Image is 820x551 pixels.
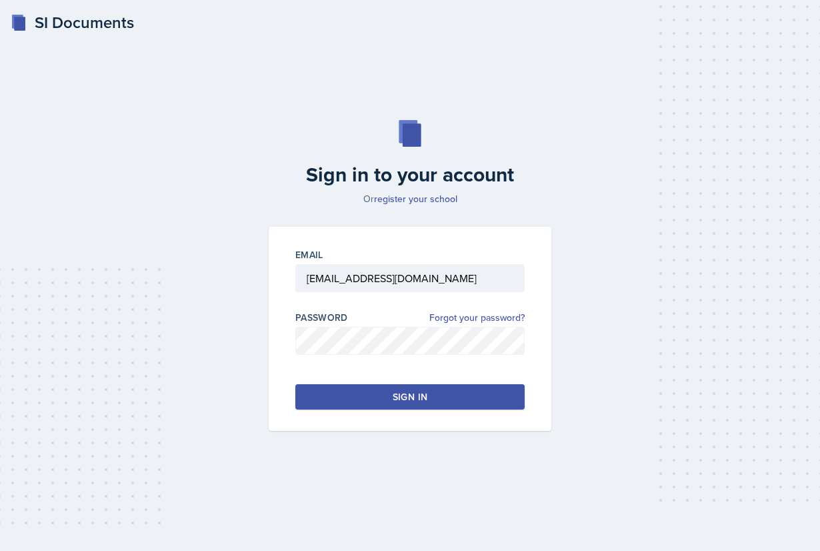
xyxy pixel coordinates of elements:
[11,11,134,35] a: SI Documents
[374,192,457,205] a: register your school
[261,192,559,205] p: Or
[295,264,525,292] input: Email
[295,384,525,410] button: Sign in
[393,390,427,404] div: Sign in
[261,163,559,187] h2: Sign in to your account
[295,248,323,261] label: Email
[295,311,348,324] label: Password
[429,311,525,325] a: Forgot your password?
